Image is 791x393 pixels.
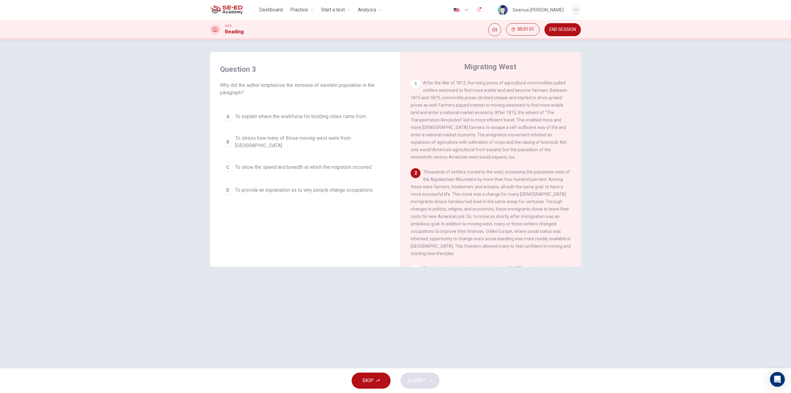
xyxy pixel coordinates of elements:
span: CEFR [225,24,231,28]
button: DTo provide an explanation as to why people change occupations [220,182,391,198]
div: A [223,112,233,122]
button: Analysis [355,4,384,15]
span: After the War of 1812, the rising prices of agricultural commodities pulled settlers westward to ... [411,80,567,160]
div: 2 [411,168,421,178]
span: Practice [290,6,308,14]
button: END SESSION [544,23,581,36]
button: 00:01:01 [506,23,539,36]
span: To stress how many of those moving west were from [GEOGRAPHIC_DATA] [235,135,388,149]
button: SKIP [352,373,391,389]
span: Dashboard [259,6,283,14]
span: 00:01:01 [518,27,534,32]
button: ATo explain where the workforce for building cities came from [220,109,391,124]
button: BTo stress how many of those moving west were from [GEOGRAPHIC_DATA] [220,132,391,152]
div: C [223,162,233,172]
span: Start a test [321,6,345,14]
div: Hide [506,23,539,36]
div: Mute [488,23,501,36]
span: Thousands of settlers moved to the west, increasing the population west of the Appalachian Mounta... [411,169,571,256]
img: en [453,8,460,12]
button: CTo show the speed and breadth at which the migration occurred [220,160,391,175]
div: 3 [411,265,421,275]
span: To explain where the workforce for building cities came from [235,113,366,120]
span: Analysis [358,6,376,14]
span: SKIP [362,376,374,385]
div: Open Intercom Messenger [770,372,785,387]
button: Start a test [319,4,353,15]
h4: Question 3 [220,64,391,74]
div: D [223,185,233,195]
span: Why did the author emphasize the increase of western population in the paragraph? [220,82,391,96]
div: 1 [411,79,421,89]
span: The West was full of promise and beauty. In [DATE], a new law allowed for farms to be purchased f... [411,266,569,308]
button: Dashboard [257,4,285,15]
img: Profile picture [498,5,508,15]
span: To provide an explanation as to why people change occupations [235,186,373,194]
button: Practice [288,4,316,15]
h4: Migrating West [464,62,516,72]
div: Seamus [PERSON_NAME] [513,6,564,14]
span: END SESSION [549,27,576,32]
span: To show the speed and breadth at which the migration occurred [235,164,371,171]
a: SE-ED Academy logo [210,4,257,16]
img: SE-ED Academy logo [210,4,243,16]
h1: Reading [225,28,244,36]
div: B [223,137,233,147]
